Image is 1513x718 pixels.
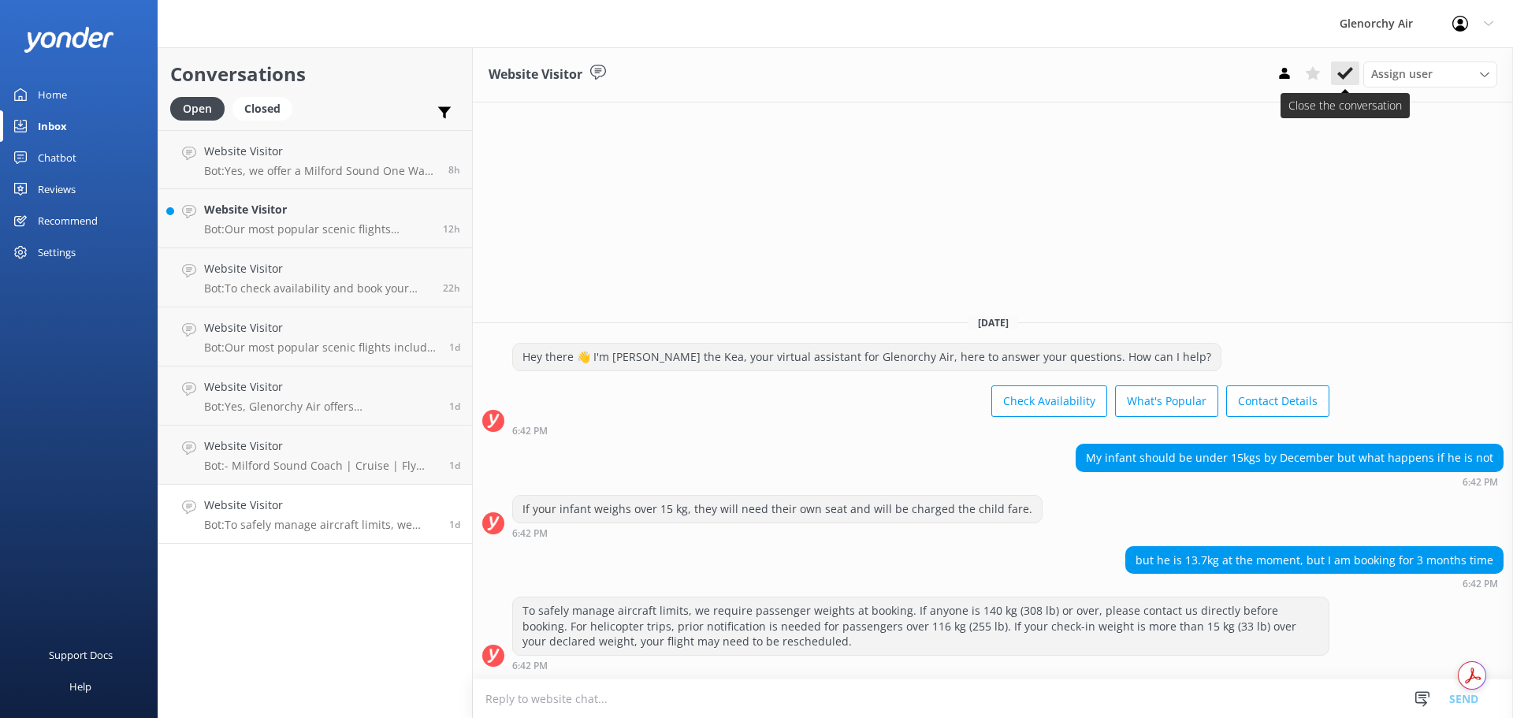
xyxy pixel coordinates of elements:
strong: 6:42 PM [512,426,548,436]
div: Hey there 👋 I'm [PERSON_NAME] the Kea, your virtual assistant for Glenorchy Air, here to answer y... [513,344,1221,370]
span: Sep 05 2025 04:01pm (UTC +12:00) Pacific/Auckland [443,281,460,295]
p: Bot: Our most popular scenic flights include: - Milford Sound Fly | Cruise | Fly - Our most popul... [204,222,431,236]
div: Chatbot [38,142,76,173]
div: Recommend [38,205,98,236]
a: Website VisitorBot:- Milford Sound Coach | Cruise | Fly trips depart with the coach leaving [GEOG... [158,426,472,485]
div: Sep 04 2025 06:42pm (UTC +12:00) Pacific/Auckland [512,527,1043,538]
span: Sep 06 2025 05:52am (UTC +12:00) Pacific/Auckland [448,163,460,177]
div: Open [170,97,225,121]
p: Bot: Yes, Glenorchy Air offers [GEOGRAPHIC_DATA] One Way Flights from [GEOGRAPHIC_DATA]. Each fli... [204,400,437,414]
div: If your infant weighs over 15 kg, they will need their own seat and will be charged the child fare. [513,496,1042,523]
strong: 6:42 PM [1463,478,1498,487]
a: Website VisitorBot:To safely manage aircraft limits, we require passenger weights at booking. If ... [158,485,472,544]
div: Closed [232,97,292,121]
div: Assign User [1363,61,1497,87]
h4: Website Visitor [204,143,437,160]
div: Home [38,79,67,110]
div: Sep 04 2025 06:42pm (UTC +12:00) Pacific/Auckland [512,660,1329,671]
button: What's Popular [1115,385,1218,417]
span: Sep 04 2025 10:17pm (UTC +12:00) Pacific/Auckland [449,400,460,413]
p: Bot: - Milford Sound Coach | Cruise | Fly trips depart with the coach leaving [GEOGRAPHIC_DATA] a... [204,459,437,473]
h4: Website Visitor [204,437,437,455]
p: Bot: Yes, we offer a Milford Sound One Way Flight from [GEOGRAPHIC_DATA]. You can learn more and ... [204,164,437,178]
div: Sep 04 2025 06:42pm (UTC +12:00) Pacific/Auckland [1076,476,1504,487]
strong: 6:42 PM [1463,579,1498,589]
h4: Website Visitor [204,378,437,396]
div: Sep 04 2025 06:42pm (UTC +12:00) Pacific/Auckland [512,425,1329,436]
span: Sep 04 2025 06:42pm (UTC +12:00) Pacific/Auckland [449,518,460,531]
button: Check Availability [991,385,1107,417]
a: Open [170,99,232,117]
strong: 6:42 PM [512,661,548,671]
span: Sep 04 2025 07:41pm (UTC +12:00) Pacific/Auckland [449,459,460,472]
a: Website VisitorBot:Yes, Glenorchy Air offers [GEOGRAPHIC_DATA] One Way Flights from [GEOGRAPHIC_D... [158,366,472,426]
h4: Website Visitor [204,260,431,277]
div: Reviews [38,173,76,205]
span: Assign user [1371,65,1433,83]
h2: Conversations [170,59,460,89]
div: Inbox [38,110,67,142]
p: Bot: To safely manage aircraft limits, we require passenger weights at booking. If anyone is 140 ... [204,518,437,532]
button: Contact Details [1226,385,1329,417]
a: Website VisitorBot:To check availability and book your experience, please visit [URL][DOMAIN_NAME... [158,248,472,307]
div: but he is 13.7kg at the moment, but I am booking for 3 months time [1126,547,1503,574]
span: Sep 06 2025 01:57am (UTC +12:00) Pacific/Auckland [443,222,460,236]
div: Support Docs [49,639,113,671]
a: Website VisitorBot:Our most popular scenic flights include: - Milford Sound Fly | Cruise | Fly - ... [158,307,472,366]
h4: Website Visitor [204,201,431,218]
span: [DATE] [968,316,1018,329]
h4: Website Visitor [204,497,437,514]
p: Bot: Our most popular scenic flights include: - Milford Sound Fly | Cruise | Fly - Our most popul... [204,340,437,355]
strong: 6:42 PM [512,529,548,538]
a: Closed [232,99,300,117]
div: Help [69,671,91,702]
p: Bot: To check availability and book your experience, please visit [URL][DOMAIN_NAME]. [204,281,431,296]
img: yonder-white-logo.png [24,27,114,53]
div: Sep 04 2025 06:42pm (UTC +12:00) Pacific/Auckland [1125,578,1504,589]
a: Website VisitorBot:Yes, we offer a Milford Sound One Way Flight from [GEOGRAPHIC_DATA]. You can l... [158,130,472,189]
h4: Website Visitor [204,319,437,337]
div: To safely manage aircraft limits, we require passenger weights at booking. If anyone is 140 kg (3... [513,597,1329,655]
div: My infant should be under 15kgs by December but what happens if he is not [1076,445,1503,471]
div: Settings [38,236,76,268]
span: Sep 05 2025 01:00pm (UTC +12:00) Pacific/Auckland [449,340,460,354]
h3: Website Visitor [489,65,582,85]
a: Website VisitorBot:Our most popular scenic flights include: - Milford Sound Fly | Cruise | Fly - ... [158,189,472,248]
